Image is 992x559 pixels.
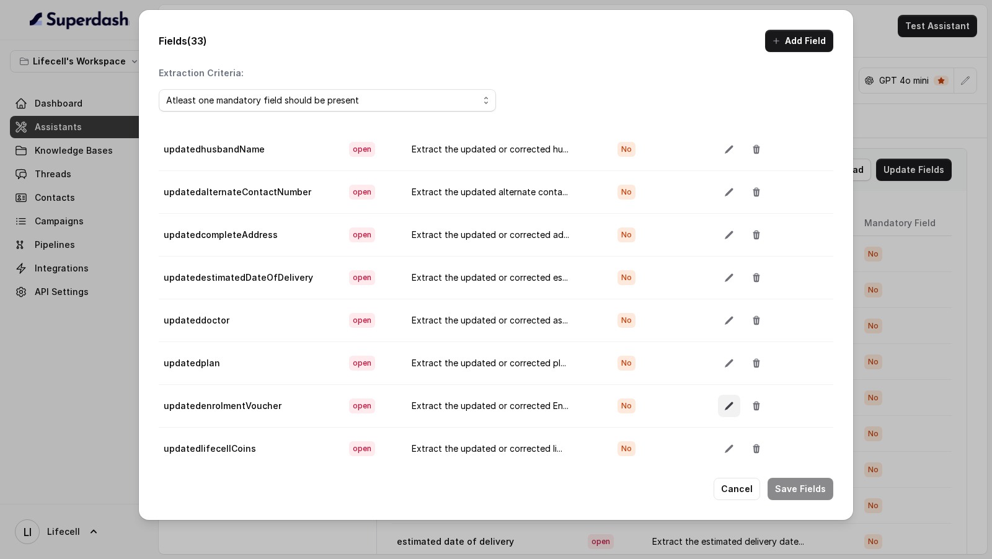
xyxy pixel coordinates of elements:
[402,213,608,256] td: Extract the updated or corrected ad...
[402,384,608,427] td: Extract the updated or corrected En...
[765,30,833,52] button: Add Field
[402,427,608,470] td: Extract the updated or corrected li...
[618,398,635,413] span: No
[618,356,635,371] span: No
[159,170,339,213] td: updatedalternateContactNumber
[402,299,608,341] td: Extract the updated or corrected as...
[349,398,375,413] span: open
[159,256,339,299] td: updatedestimatedDateOfDelivery
[349,185,375,200] span: open
[159,128,339,170] td: updatedhusbandName
[159,213,339,256] td: updatedcompleteAddress
[349,227,375,242] span: open
[402,128,608,170] td: Extract the updated or corrected hu...
[768,478,833,500] button: Save Fields
[402,170,608,213] td: Extract the updated alternate conta...
[402,256,608,299] td: Extract the updated or corrected es...
[618,227,635,242] span: No
[159,427,339,470] td: updatedlifecellCoins
[159,299,339,341] td: updateddoctor
[618,441,635,456] span: No
[159,33,207,48] p: Fields (33)
[618,270,635,285] span: No
[402,341,608,384] td: Extract the updated or corrected pl...
[159,89,496,112] button: Atleast one mandatory field should be present
[349,441,375,456] span: open
[618,185,635,200] span: No
[166,93,479,108] div: Atleast one mandatory field should be present
[714,478,760,500] button: Cancel
[349,313,375,328] span: open
[618,313,635,328] span: No
[618,142,635,157] span: No
[349,270,375,285] span: open
[159,384,339,427] td: updatedenrolmentVoucher
[159,67,244,79] p: Extraction Criteria:
[159,341,339,384] td: updatedplan
[349,142,375,157] span: open
[349,356,375,371] span: open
